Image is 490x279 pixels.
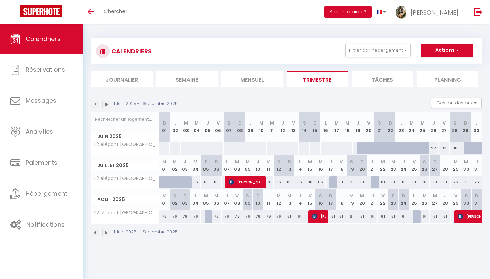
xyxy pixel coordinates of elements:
span: [PERSON_NAME] [411,8,458,17]
abbr: M [235,159,239,165]
th: 28 [440,189,451,210]
div: 81 [409,176,420,188]
abbr: M [259,120,263,126]
th: 18 [336,155,347,176]
th: 27 [430,189,440,210]
div: 81 [336,176,347,188]
div: 76 [222,210,232,223]
div: 76 [159,210,170,223]
abbr: L [195,193,197,199]
abbr: S [246,193,249,199]
div: 76 [253,210,263,223]
abbr: S [453,120,456,126]
abbr: S [173,193,176,199]
abbr: M [349,193,354,199]
th: 30 [461,155,472,176]
abbr: D [389,120,392,126]
th: 01 [159,189,170,210]
th: 30 [471,112,482,142]
abbr: D [288,159,291,165]
span: [PERSON_NAME] [312,210,327,223]
div: 76 [242,210,253,223]
div: 76 [451,176,461,188]
abbr: J [206,120,209,126]
abbr: L [340,193,342,199]
abbr: S [303,120,306,126]
li: Tâches [352,71,413,87]
span: Messages [26,96,56,105]
th: 22 [378,155,388,176]
abbr: M [184,120,188,126]
th: 14 [294,155,305,176]
abbr: J [357,120,359,126]
span: Paiements [26,158,58,167]
abbr: J [329,159,332,165]
abbr: M [173,159,177,165]
div: 76 [190,210,201,223]
th: 29 [451,155,461,176]
th: 13 [284,155,295,176]
abbr: M [308,159,312,165]
th: 16 [321,112,331,142]
th: 07 [224,112,234,142]
th: 17 [331,112,342,142]
th: 21 [374,112,385,142]
abbr: M [334,120,339,126]
th: 20 [363,112,374,142]
abbr: M [195,120,199,126]
th: 27 [430,155,440,176]
th: 12 [274,155,284,176]
img: logout [474,7,483,16]
abbr: L [400,120,402,126]
th: 10 [253,189,263,210]
abbr: M [345,120,349,126]
abbr: S [319,193,322,199]
th: 07 [222,155,232,176]
th: 06 [211,189,222,210]
th: 11 [267,112,278,142]
th: 26 [419,189,430,210]
div: 76 [211,210,222,223]
th: 12 [277,112,288,142]
th: 25 [409,189,420,210]
span: T2 élégant [GEOGRAPHIC_DATA] et gare [92,210,160,215]
th: 02 [169,155,180,176]
th: 31 [471,189,482,210]
button: Filtrer par hébergement [345,44,411,57]
abbr: M [360,193,364,199]
th: 09 [242,155,253,176]
th: 05 [201,189,211,210]
abbr: D [433,159,437,165]
div: 86 [274,176,284,188]
th: 30 [461,189,472,210]
th: 17 [326,155,336,176]
span: Calendriers [26,35,61,43]
th: 24 [398,189,409,210]
abbr: J [298,193,301,199]
th: 11 [263,155,274,176]
div: 61 [419,210,430,223]
abbr: V [194,159,197,165]
div: 61 [357,210,367,223]
abbr: D [183,193,187,199]
div: 116 [201,176,211,188]
abbr: J [257,159,259,165]
abbr: M [433,193,437,199]
div: 86 [284,176,295,188]
th: 26 [419,155,430,176]
div: 61 [326,210,336,223]
th: 20 [357,189,367,210]
abbr: D [313,120,317,126]
div: 61 [388,210,399,223]
abbr: J [225,193,228,199]
div: 61 [367,210,378,223]
li: Mensuel [221,71,283,87]
span: Chercher [104,7,127,15]
abbr: D [238,120,242,126]
th: 27 [439,112,450,142]
abbr: V [340,159,343,165]
abbr: M [204,193,208,199]
abbr: D [256,193,260,199]
div: 61 [378,210,388,223]
div: 81 [388,176,399,188]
